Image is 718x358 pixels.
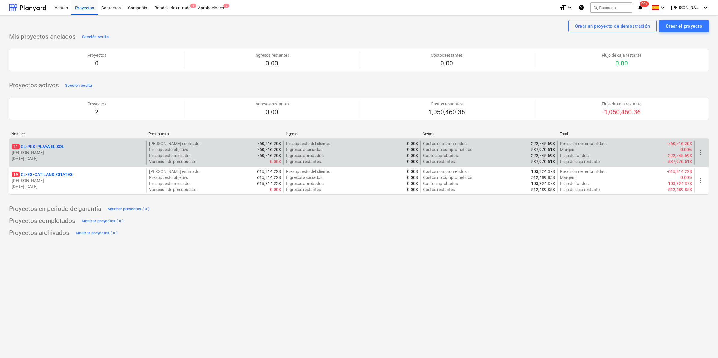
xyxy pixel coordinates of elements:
[87,52,106,58] p: Proyectos
[667,168,692,174] p: -615,814.22$
[9,33,76,41] p: Mis proyectos anclados
[531,187,555,193] p: 512,489.85$
[560,159,601,165] p: Flujo de caja restante :
[12,172,20,177] span: 19
[407,187,418,193] p: 0.00$
[568,20,657,32] button: Crear un proyecto de demostración
[560,181,589,187] p: Flujo de fondos :
[559,4,566,11] i: format_size
[149,168,200,174] p: [PERSON_NAME] estimado :
[9,217,75,225] p: Proyectos completados
[667,141,692,147] p: -760,716.20$
[671,5,701,10] span: [PERSON_NAME][GEOGRAPHIC_DATA]
[65,82,92,89] div: Sección oculta
[667,153,692,159] p: -222,745.69$
[64,81,93,90] button: Sección oculta
[637,4,643,11] i: notifications
[190,4,196,8] span: 6
[667,159,692,165] p: -537,970.51$
[407,174,418,181] p: 0.00$
[9,229,69,237] p: Proyectos archivados
[149,187,197,193] p: Variación de presupuesto :
[12,171,72,177] p: CL-ES - CATILAND ESTATES
[9,205,101,213] p: Proyectos en periodo de garantía
[423,181,459,187] p: Gastos aprobados :
[407,159,418,165] p: 0.00$
[286,159,322,165] p: Ingresos restantes :
[149,159,197,165] p: Variación de presupuesto :
[531,141,555,147] p: 222,745.69$
[149,181,190,187] p: Presupuesto revisado :
[423,132,555,136] div: Costos
[12,150,144,156] p: [PERSON_NAME]
[702,4,709,11] i: keyboard_arrow_down
[428,108,465,117] p: 1,050,460.36
[254,52,289,58] p: Ingresos restantes
[423,187,456,193] p: Costos restantes :
[578,4,584,11] i: Base de conocimientos
[423,147,473,153] p: Costos no comprometidos :
[254,101,289,107] p: Ingresos restantes
[257,168,281,174] p: 615,814.22$
[431,52,463,58] p: Costos restantes
[667,181,692,187] p: -103,324.37$
[566,4,573,11] i: keyboard_arrow_down
[423,168,467,174] p: Costos comprometidos :
[257,174,281,181] p: 615,814.22$
[106,204,151,214] button: Mostrar proyectos ( 0 )
[590,2,632,13] button: Busca en
[560,168,607,174] p: Previsión de rentabilidad :
[602,59,641,68] p: 0.00
[680,147,692,153] p: 0.00%
[286,153,324,159] p: Ingresos aprobados :
[407,141,418,147] p: 0.00$
[659,20,709,32] button: Crear el proyecto
[254,108,289,117] p: 0.00
[286,174,323,181] p: Ingresos asociados :
[560,132,692,136] div: Total
[602,108,641,117] p: -1,050,460.36
[286,168,330,174] p: Presupuesto del cliente :
[254,59,289,68] p: 0.00
[11,132,144,136] div: Nombre
[12,184,144,190] p: [DATE] - [DATE]
[257,181,281,187] p: 615,814.22$
[531,174,555,181] p: 512,489.85$
[531,181,555,187] p: 103,324.37$
[560,153,589,159] p: Flujo de fondos :
[270,159,281,165] p: 0.00$
[82,34,109,41] div: Sección oculta
[12,144,20,149] span: 21
[423,159,456,165] p: Costos restantes :
[431,59,463,68] p: 0.00
[407,168,418,174] p: 0.00$
[82,218,124,225] div: Mostrar proyectos ( 0 )
[257,141,281,147] p: 760,616.20$
[257,147,281,153] p: 760,716.20$
[12,144,144,162] div: 21CL-PES -PLAYA EL SOL[PERSON_NAME][DATE]-[DATE]
[407,147,418,153] p: 0.00$
[531,159,555,165] p: 537,970.51$
[697,149,704,156] span: more_vert
[286,141,330,147] p: Presupuesto del cliente :
[149,147,189,153] p: Presupuesto objetivo :
[80,216,126,226] button: Mostrar proyectos ( 0 )
[149,141,200,147] p: [PERSON_NAME] estimado :
[666,22,702,30] div: Crear el proyecto
[87,59,106,68] p: 0
[286,132,418,136] div: Ingreso
[560,187,601,193] p: Flujo de caja restante :
[257,153,281,159] p: 760,716.20$
[270,187,281,193] p: 0.00$
[680,174,692,181] p: 0.00%
[149,153,190,159] p: Presupuesto revisado :
[423,141,467,147] p: Costos comprometidos :
[81,32,110,42] button: Sección oculta
[593,5,598,10] span: search
[286,187,322,193] p: Ingresos restantes :
[74,228,120,238] button: Mostrar proyectos ( 0 )
[407,153,418,159] p: 0.00$
[423,174,473,181] p: Costos no comprometidos :
[531,147,555,153] p: 537,970.51$
[560,174,575,181] p: Margen :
